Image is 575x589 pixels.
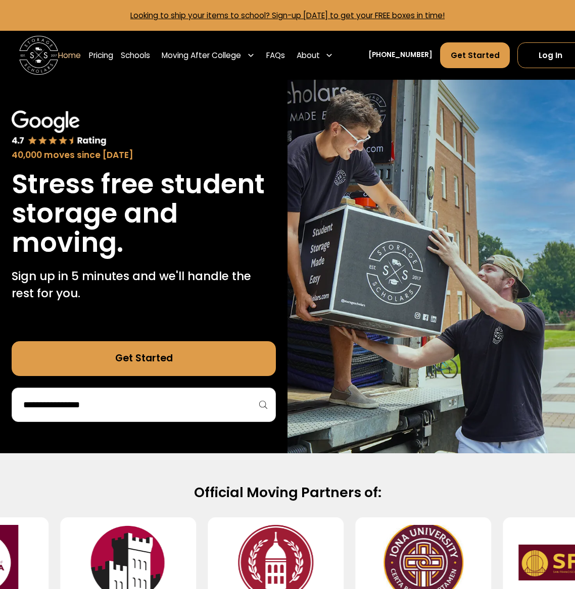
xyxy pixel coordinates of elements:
div: Moving After College [162,49,241,61]
a: [PHONE_NUMBER] [368,50,433,60]
h2: Official Moving Partners of: [29,484,546,502]
a: Home [58,42,81,69]
div: About [293,42,337,69]
p: Sign up in 5 minutes and we'll handle the rest for you. [12,267,276,302]
a: FAQs [266,42,285,69]
div: About [297,49,320,61]
img: Storage Scholars main logo [19,36,58,75]
a: home [19,36,58,75]
img: Google 4.7 star rating [12,111,107,147]
a: Pricing [89,42,113,69]
img: Storage Scholars makes moving and storage easy. [287,80,575,453]
a: Get Started [12,341,276,376]
a: Looking to ship your items to school? Sign-up [DATE] to get your FREE boxes in time! [130,10,445,21]
a: Get Started [440,42,509,69]
h1: Stress free student storage and moving. [12,170,276,257]
div: 40,000 moves since [DATE] [12,149,276,162]
a: Schools [121,42,150,69]
div: Moving After College [158,42,258,69]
